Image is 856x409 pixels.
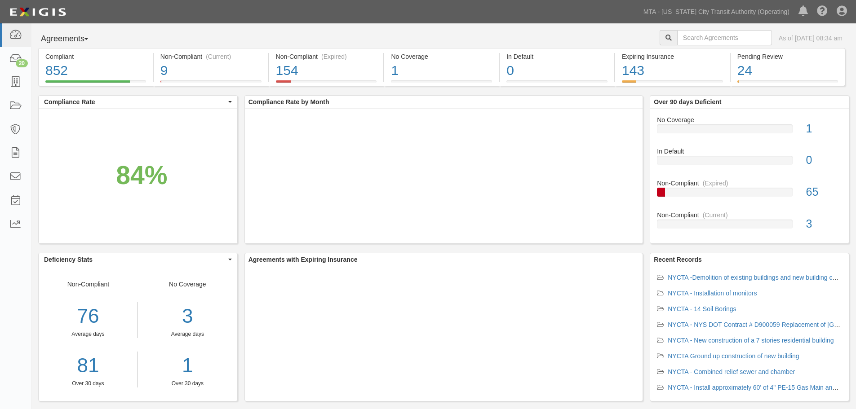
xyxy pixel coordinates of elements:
[248,256,358,263] b: Agreements with Expiring Insurance
[276,52,377,61] div: Non-Compliant (Expired)
[276,61,377,80] div: 154
[160,52,262,61] div: Non-Compliant (Current)
[639,3,794,21] a: MTA - [US_STATE] City Transit Authority (Operating)
[779,34,843,43] div: As of [DATE] 08:34 am
[703,179,728,188] div: (Expired)
[668,290,757,297] a: NYCTA - Installation of monitors
[677,30,772,45] input: Search Agreements
[45,52,146,61] div: Compliant
[506,52,608,61] div: In Default
[39,253,237,266] button: Deficiency Stats
[703,211,728,220] div: (Current)
[248,98,329,106] b: Compliance Rate by Month
[44,97,226,106] span: Compliance Rate
[16,59,28,67] div: 20
[154,80,268,88] a: Non-Compliant(Current)9
[668,305,736,312] a: NYCTA - 14 Soil Borings
[799,121,849,137] div: 1
[206,52,231,61] div: (Current)
[38,30,106,48] button: Agreements
[668,368,795,375] a: NYCTA - Combined relief sewer and chamber
[650,115,849,124] div: No Coverage
[622,61,723,80] div: 143
[39,280,138,387] div: Non-Compliant
[506,61,608,80] div: 0
[45,61,146,80] div: 852
[145,352,231,380] a: 1
[668,337,834,344] a: NYCTA - New construction of a 7 stories residential building
[39,302,137,330] div: 76
[737,61,838,80] div: 24
[668,352,799,360] a: NYCTA Ground up construction of new building
[500,80,614,88] a: In Default0
[160,61,262,80] div: 9
[654,98,721,106] b: Over 90 days Deficient
[657,147,842,179] a: In Default0
[39,96,237,108] button: Compliance Rate
[321,52,347,61] div: (Expired)
[145,380,231,387] div: Over 30 days
[799,152,849,168] div: 0
[799,216,849,232] div: 3
[799,184,849,200] div: 65
[384,80,499,88] a: No Coverage1
[116,157,167,194] div: 84%
[391,52,492,61] div: No Coverage
[657,211,842,236] a: Non-Compliant(Current)3
[650,211,849,220] div: Non-Compliant
[269,80,384,88] a: Non-Compliant(Expired)154
[39,330,137,338] div: Average days
[650,179,849,188] div: Non-Compliant
[138,280,237,387] div: No Coverage
[615,80,730,88] a: Expiring Insurance143
[44,255,226,264] span: Deficiency Stats
[731,80,845,88] a: Pending Review24
[657,115,842,147] a: No Coverage1
[391,61,492,80] div: 1
[39,352,137,380] a: 81
[657,179,842,211] a: Non-Compliant(Expired)65
[650,147,849,156] div: In Default
[817,6,828,17] i: Help Center - Complianz
[38,80,153,88] a: Compliant852
[145,330,231,338] div: Average days
[622,52,723,61] div: Expiring Insurance
[737,52,838,61] div: Pending Review
[39,380,137,387] div: Over 30 days
[654,256,702,263] b: Recent Records
[7,4,69,20] img: logo-5460c22ac91f19d4615b14bd174203de0afe785f0fc80cf4dbbc73dc1793850b.png
[145,302,231,330] div: 3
